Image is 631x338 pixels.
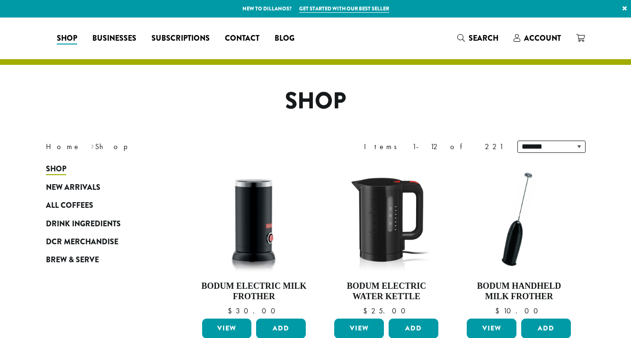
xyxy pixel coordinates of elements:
[225,33,259,44] span: Contact
[46,200,93,212] span: All Coffees
[332,165,441,315] a: Bodum Electric Water Kettle $25.00
[332,165,441,274] img: DP3955.01.png
[39,88,593,115] h1: Shop
[450,30,506,46] a: Search
[464,165,573,274] img: DP3927.01-002.png
[275,33,294,44] span: Blog
[46,214,160,232] a: Drink Ingredients
[199,165,308,274] img: DP3954.01-002.png
[495,306,503,316] span: $
[495,306,542,316] bdi: 10.00
[46,254,99,266] span: Brew & Serve
[469,33,498,44] span: Search
[46,178,160,196] a: New Arrivals
[46,236,118,248] span: DCR Merchandise
[46,251,160,269] a: Brew & Serve
[46,233,160,251] a: DCR Merchandise
[57,33,77,44] span: Shop
[524,33,561,44] span: Account
[332,281,441,302] h4: Bodum Electric Water Kettle
[46,182,100,194] span: New Arrivals
[151,33,210,44] span: Subscriptions
[46,142,81,151] a: Home
[364,141,503,152] div: Items 1-12 of 221
[464,165,573,315] a: Bodum Handheld Milk Frother $10.00
[464,281,573,302] h4: Bodum Handheld Milk Frother
[363,306,371,316] span: $
[46,196,160,214] a: All Coffees
[200,281,309,302] h4: Bodum Electric Milk Frother
[200,165,309,315] a: Bodum Electric Milk Frother $30.00
[46,141,302,152] nav: Breadcrumb
[91,138,94,152] span: ›
[92,33,136,44] span: Businesses
[228,306,280,316] bdi: 30.00
[46,218,121,230] span: Drink Ingredients
[228,306,236,316] span: $
[46,160,160,178] a: Shop
[363,306,410,316] bdi: 25.00
[299,5,389,13] a: Get started with our best seller
[46,163,66,175] span: Shop
[49,31,85,46] a: Shop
